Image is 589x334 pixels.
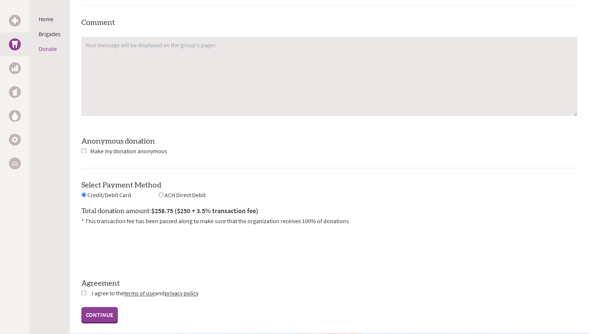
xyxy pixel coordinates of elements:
[81,19,115,26] label: Comment
[12,161,18,166] img: Legal Empowerment
[39,15,61,23] li: Home
[12,65,18,71] img: Business
[81,206,258,216] label: Total donation amount:
[39,15,54,23] a: Home
[81,182,161,189] label: Select Payment Method
[165,191,205,199] span: ACH Direct Debit
[87,191,131,199] span: Credit/Debit Card
[81,138,155,145] label: Anonymous donation
[151,206,258,215] span: $258.75 ($250 + 3.5% transaction fee)
[12,137,18,142] img: Engineering
[90,147,167,155] span: Make my donation anonymous
[9,38,21,50] a: Dental
[39,29,61,38] li: Brigades
[9,134,21,145] a: Engineering
[12,88,18,96] img: Public Health
[9,110,21,122] a: Water
[39,30,61,38] a: Brigades
[12,111,18,120] img: Water
[9,86,21,98] a: Public Health
[9,62,21,74] a: Business
[39,45,57,52] a: Donate
[12,41,18,48] img: Dental
[81,307,118,322] a: CONTINUE
[81,278,577,289] label: Agreement
[12,17,18,23] img: Medical
[81,216,577,225] p: * This transaction fee has been passed along to make sure that the organization receives 100% of ...
[39,44,61,53] li: Donate
[165,289,198,297] a: privacy policy
[92,289,198,297] span: I agree to the and
[9,15,21,26] a: Medical
[124,289,155,297] a: terms of use
[81,234,194,263] iframe: reCAPTCHA
[9,157,21,169] a: Legal Empowerment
